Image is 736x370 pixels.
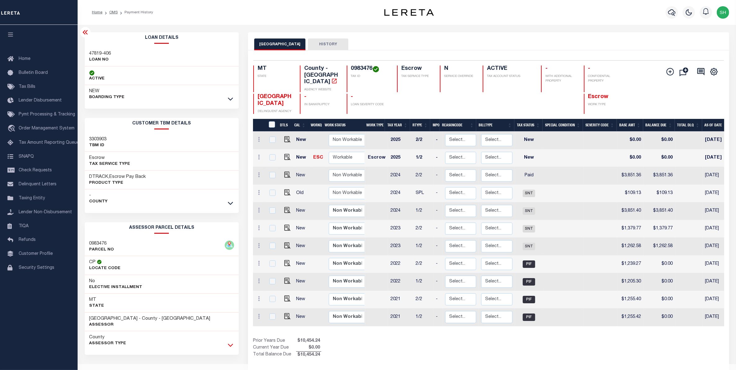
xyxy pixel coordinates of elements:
[388,132,413,149] td: 2025
[413,255,433,273] td: 2/2
[294,238,311,255] td: New
[433,273,443,291] td: -
[545,66,548,71] span: -
[388,202,413,220] td: 2024
[304,102,339,107] p: IN BANKRUPTCY
[401,65,432,72] h4: Escrow
[413,238,433,255] td: 1/2
[258,109,292,114] p: DELINQUENT AGENCY
[514,119,543,132] th: Tax Status: activate to sort column ascending
[89,57,111,63] p: LOAN NO
[433,255,443,273] td: -
[294,220,311,238] td: New
[19,85,35,89] span: Tax Bills
[258,65,292,72] h4: MT
[109,11,118,14] a: OMS
[413,273,433,291] td: 1/2
[351,74,390,79] p: TAX ID
[89,297,104,303] h3: MT
[588,66,590,71] span: -
[19,98,62,103] span: Lender Disbursement
[253,338,296,345] td: Prior Years Due
[617,238,644,255] td: $1,262.58
[19,210,72,214] span: Lender Non-Disbursement
[703,309,731,326] td: [DATE]
[588,94,609,100] span: Escrow
[523,225,535,232] span: SNT
[258,94,291,106] span: [GEOGRAPHIC_DATA]
[294,149,311,167] td: New
[617,309,644,326] td: $1,255.42
[89,161,130,167] p: Tax Service Type
[433,309,443,326] td: -
[19,168,52,173] span: Check Requests
[308,119,323,132] th: WorkQ
[617,202,644,220] td: $3,851.40
[89,174,146,180] h3: DTRACK,Escrow Pay Back
[617,273,644,291] td: $1,205.30
[89,247,114,253] p: PARCEL NO
[388,309,413,326] td: 2021
[523,190,535,197] span: SNT
[644,132,675,149] td: $0.00
[294,167,311,185] td: New
[523,207,535,215] span: SNT
[617,291,644,309] td: $1,255.40
[89,76,105,82] p: ACTIVE
[523,243,535,250] span: SNT
[545,74,576,83] p: WITH ADDITIONAL PROPERTY
[588,74,623,83] p: CONFIDENTIAL PROPERTY
[388,291,413,309] td: 2021
[323,119,365,132] th: Work Status
[588,102,623,107] p: WORK TYPE
[617,185,644,202] td: $109.13
[89,136,107,142] h3: 3303903
[413,149,433,167] td: 1/2
[430,119,440,132] th: MPO
[89,199,108,205] p: County
[703,238,731,255] td: [DATE]
[515,167,543,185] td: Paid
[89,259,96,265] h3: CP
[265,119,278,132] th: &nbsp;
[89,316,210,322] h3: [GEOGRAPHIC_DATA] - County - [GEOGRAPHIC_DATA]
[89,265,121,272] p: Locate Code
[583,119,617,132] th: Severity Code: activate to sort column ascending
[19,154,34,159] span: SNAPQ
[523,296,535,303] span: PIF
[19,71,48,75] span: Bulletin Board
[444,74,475,79] p: SERVICE OVERRIDE
[388,167,413,185] td: 2024
[644,238,675,255] td: $1,262.58
[89,241,114,247] h3: 0983476
[85,32,239,44] h2: Loan Details
[92,11,102,14] a: Home
[644,149,675,167] td: $0.00
[433,202,443,220] td: -
[617,255,644,273] td: $1,239.27
[278,119,292,132] th: DTLS
[385,119,410,132] th: Tax Year: activate to sort column ascending
[294,132,311,149] td: New
[703,149,731,167] td: [DATE]
[413,202,433,220] td: 1/2
[19,252,53,256] span: Customer Profile
[617,220,644,238] td: $1,379.77
[413,220,433,238] td: 2/2
[433,220,443,238] td: -
[703,291,731,309] td: [DATE]
[364,119,385,132] th: Work Type
[365,149,388,167] td: Escrow
[388,185,413,202] td: 2024
[543,119,583,132] th: Special Condition: activate to sort column ascending
[388,273,413,291] td: 2022
[440,119,476,132] th: ReasonCode: activate to sort column ascending
[523,260,535,268] span: PIF
[254,38,305,50] button: [GEOGRAPHIC_DATA]
[292,119,308,132] th: CAL: activate to sort column ascending
[487,65,534,72] h4: ACTIVE
[89,278,95,284] h3: No
[413,132,433,149] td: 2/2
[89,51,111,57] h3: 47819-406
[19,141,79,145] span: Tax Amount Reporting Queue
